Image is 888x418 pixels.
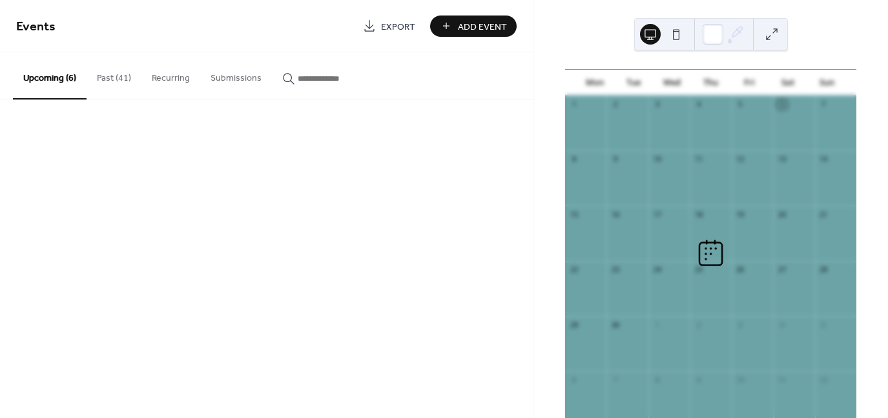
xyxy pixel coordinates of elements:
[694,99,703,109] div: 4
[819,375,829,384] div: 12
[694,154,703,164] div: 11
[819,209,829,219] div: 21
[777,99,787,109] div: 6
[769,70,807,96] div: Sat
[777,320,787,329] div: 4
[610,375,620,384] div: 7
[777,209,787,219] div: 20
[652,99,662,109] div: 3
[777,154,787,164] div: 13
[736,320,745,329] div: 3
[614,70,653,96] div: Tue
[694,209,703,219] div: 18
[819,99,829,109] div: 7
[569,320,579,329] div: 29
[200,52,272,98] button: Submissions
[569,209,579,219] div: 15
[736,209,745,219] div: 19
[694,320,703,329] div: 2
[652,209,662,219] div: 17
[16,14,56,39] span: Events
[736,375,745,384] div: 10
[652,154,662,164] div: 10
[569,99,579,109] div: 1
[353,16,425,37] a: Export
[736,99,745,109] div: 5
[569,265,579,275] div: 22
[610,99,620,109] div: 2
[692,70,730,96] div: Thu
[610,209,620,219] div: 16
[87,52,141,98] button: Past (41)
[381,20,415,34] span: Export
[458,20,507,34] span: Add Event
[819,154,829,164] div: 14
[569,375,579,384] div: 6
[653,70,692,96] div: Wed
[694,265,703,275] div: 25
[777,265,787,275] div: 27
[819,265,829,275] div: 28
[694,375,703,384] div: 9
[736,154,745,164] div: 12
[430,16,517,37] button: Add Event
[13,52,87,99] button: Upcoming (6)
[575,70,614,96] div: Mon
[652,265,662,275] div: 24
[736,265,745,275] div: 26
[652,375,662,384] div: 8
[610,265,620,275] div: 23
[777,375,787,384] div: 11
[569,154,579,164] div: 8
[610,154,620,164] div: 9
[141,52,200,98] button: Recurring
[652,320,662,329] div: 1
[610,320,620,329] div: 30
[730,70,769,96] div: Fri
[807,70,846,96] div: Sun
[819,320,829,329] div: 5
